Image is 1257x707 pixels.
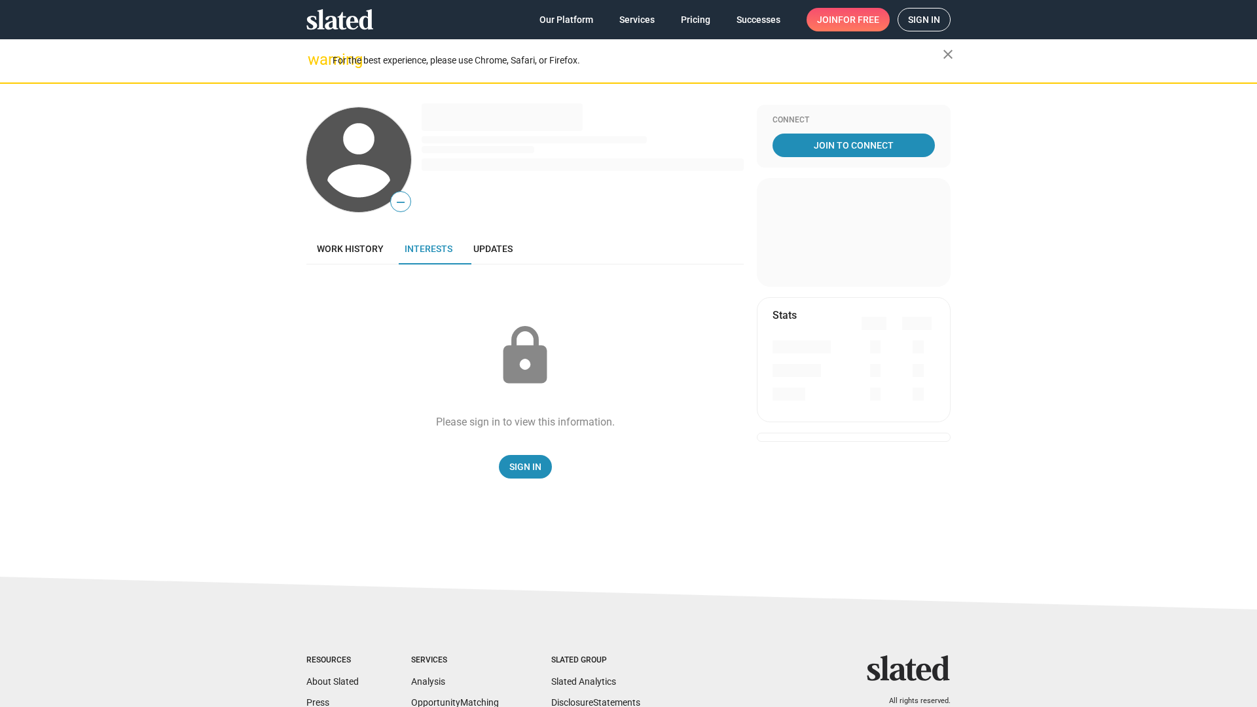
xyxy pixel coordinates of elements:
[838,8,879,31] span: for free
[908,9,940,31] span: Sign in
[670,8,721,31] a: Pricing
[529,8,604,31] a: Our Platform
[436,415,615,429] div: Please sign in to view this information.
[411,655,499,666] div: Services
[306,233,394,264] a: Work history
[473,244,513,254] span: Updates
[306,655,359,666] div: Resources
[737,8,780,31] span: Successes
[551,655,640,666] div: Slated Group
[308,52,323,67] mat-icon: warning
[509,455,541,479] span: Sign In
[773,134,935,157] a: Join To Connect
[463,233,523,264] a: Updates
[681,8,710,31] span: Pricing
[411,676,445,687] a: Analysis
[394,233,463,264] a: Interests
[306,676,359,687] a: About Slated
[898,8,951,31] a: Sign in
[391,194,410,211] span: —
[609,8,665,31] a: Services
[940,46,956,62] mat-icon: close
[405,244,452,254] span: Interests
[775,134,932,157] span: Join To Connect
[773,308,797,322] mat-card-title: Stats
[539,8,593,31] span: Our Platform
[333,52,943,69] div: For the best experience, please use Chrome, Safari, or Firefox.
[317,244,384,254] span: Work history
[499,455,552,479] a: Sign In
[551,676,616,687] a: Slated Analytics
[773,115,935,126] div: Connect
[817,8,879,31] span: Join
[807,8,890,31] a: Joinfor free
[726,8,791,31] a: Successes
[492,323,558,389] mat-icon: lock
[619,8,655,31] span: Services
